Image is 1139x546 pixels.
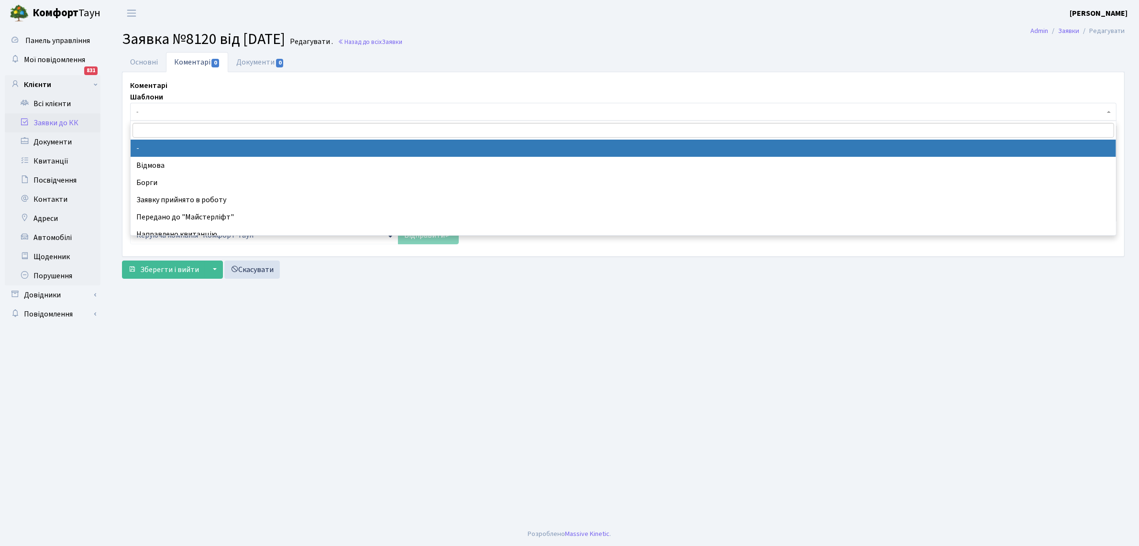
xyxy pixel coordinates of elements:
[5,305,100,324] a: Повідомлення
[131,226,1116,243] li: Направлено квитанцію
[166,52,228,72] a: Коментарі
[131,174,1116,191] li: Борги
[5,171,100,190] a: Посвідчення
[33,5,100,22] span: Таун
[5,50,100,69] a: Мої повідомлення831
[5,94,100,113] a: Всі клієнти
[5,266,100,285] a: Порушення
[131,140,1116,157] li: -
[8,8,978,18] body: Rich Text Area. Press ALT-0 for help.
[276,59,284,67] span: 0
[24,55,85,65] span: Мої повідомлення
[131,157,1116,174] li: Відмова
[5,190,100,209] a: Контакти
[5,285,100,305] a: Довідники
[120,5,144,21] button: Переключити навігацію
[1070,8,1128,19] a: [PERSON_NAME]
[288,37,333,46] small: Редагувати .
[5,228,100,247] a: Автомобілі
[5,75,100,94] a: Клієнти
[528,529,611,539] div: Розроблено .
[5,247,100,266] a: Щоденник
[10,4,29,23] img: logo.png
[33,5,78,21] b: Комфорт
[130,103,1117,121] span: -
[5,209,100,228] a: Адреси
[228,52,292,72] a: Документи
[5,31,100,50] a: Панель управління
[122,28,285,50] span: Заявка №8120 від [DATE]
[131,191,1116,208] li: Заявку прийнято в роботу
[122,52,166,72] a: Основні
[1030,26,1048,36] a: Admin
[25,35,90,46] span: Панель управління
[1016,21,1139,41] nav: breadcrumb
[211,59,219,67] span: 0
[382,37,402,46] span: Заявки
[1058,26,1079,36] a: Заявки
[5,113,100,132] a: Заявки до КК
[130,80,167,91] label: Коментарі
[224,261,280,279] a: Скасувати
[130,91,163,103] label: Шаблони
[122,261,205,279] button: Зберегти і вийти
[131,208,1116,226] li: Передано до "Майстерліфт"
[136,107,1105,117] span: -
[338,37,402,46] a: Назад до всіхЗаявки
[5,132,100,152] a: Документи
[140,264,199,275] span: Зберегти і вийти
[5,152,100,171] a: Квитанції
[565,529,610,539] a: Massive Kinetic
[1079,26,1125,36] li: Редагувати
[84,66,98,75] div: 831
